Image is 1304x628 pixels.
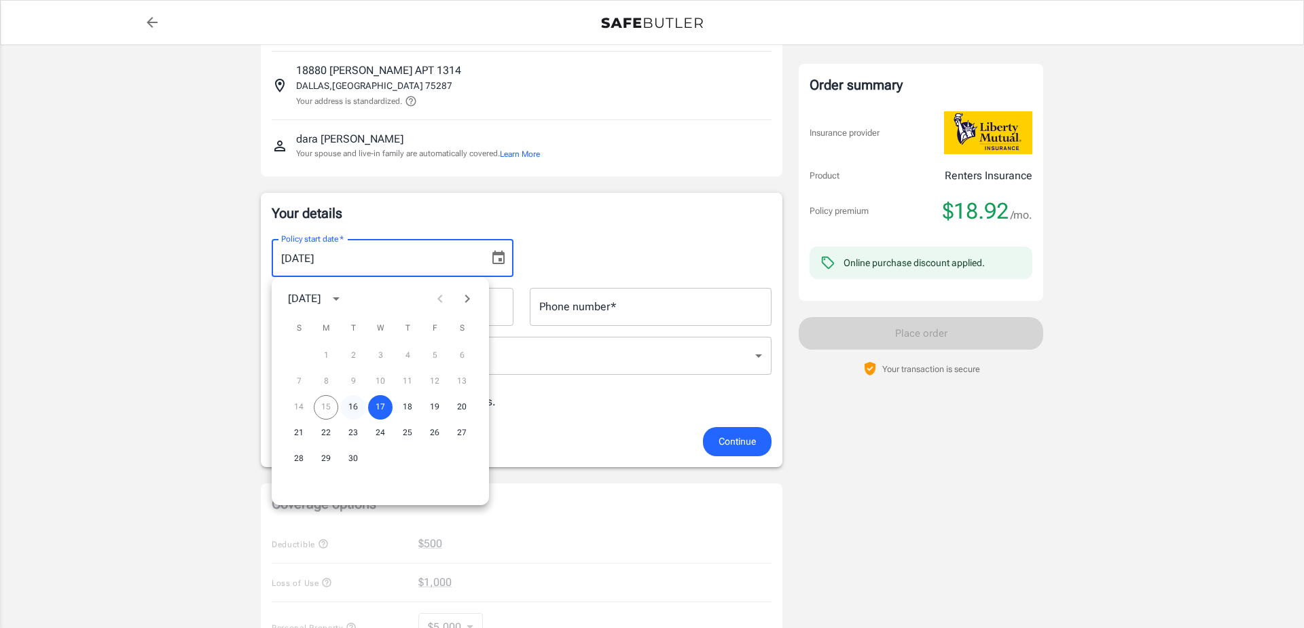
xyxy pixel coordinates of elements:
[288,291,321,307] div: [DATE]
[296,62,461,79] p: 18880 [PERSON_NAME] APT 1314
[395,421,420,445] button: 25
[450,421,474,445] button: 27
[314,447,338,471] button: 29
[943,198,1009,225] span: $18.92
[530,288,772,326] input: Enter number
[810,204,869,218] p: Policy premium
[810,126,880,140] p: Insurance provider
[341,315,365,342] span: Tuesday
[454,285,481,312] button: Next month
[422,395,447,420] button: 19
[287,447,311,471] button: 28
[450,395,474,420] button: 20
[450,315,474,342] span: Saturday
[341,395,365,420] button: 16
[325,287,348,310] button: calendar view is open, switch to year view
[395,315,420,342] span: Thursday
[601,18,703,29] img: Back to quotes
[368,421,393,445] button: 24
[296,131,403,147] p: dara [PERSON_NAME]
[500,148,540,160] button: Learn More
[882,363,980,375] p: Your transaction is secure
[296,79,452,92] p: DALLAS , [GEOGRAPHIC_DATA] 75287
[272,77,288,94] svg: Insured address
[341,421,365,445] button: 23
[422,421,447,445] button: 26
[296,95,402,107] p: Your address is standardized.
[810,75,1032,95] div: Order summary
[272,239,479,277] input: MM/DD/YYYY
[368,315,393,342] span: Wednesday
[1011,206,1032,225] span: /mo.
[287,421,311,445] button: 21
[703,427,772,456] button: Continue
[314,421,338,445] button: 22
[422,315,447,342] span: Friday
[287,315,311,342] span: Sunday
[314,315,338,342] span: Monday
[395,395,420,420] button: 18
[810,169,839,183] p: Product
[485,244,512,272] button: Choose date, selected date is Sep 17, 2025
[281,233,344,244] label: Policy start date
[944,111,1032,154] img: Liberty Mutual
[844,256,985,270] div: Online purchase discount applied.
[945,168,1032,184] p: Renters Insurance
[341,447,365,471] button: 30
[368,395,393,420] button: 17
[139,9,166,36] a: back to quotes
[719,433,756,450] span: Continue
[272,138,288,154] svg: Insured person
[296,147,540,160] p: Your spouse and live-in family are automatically covered.
[272,204,772,223] p: Your details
